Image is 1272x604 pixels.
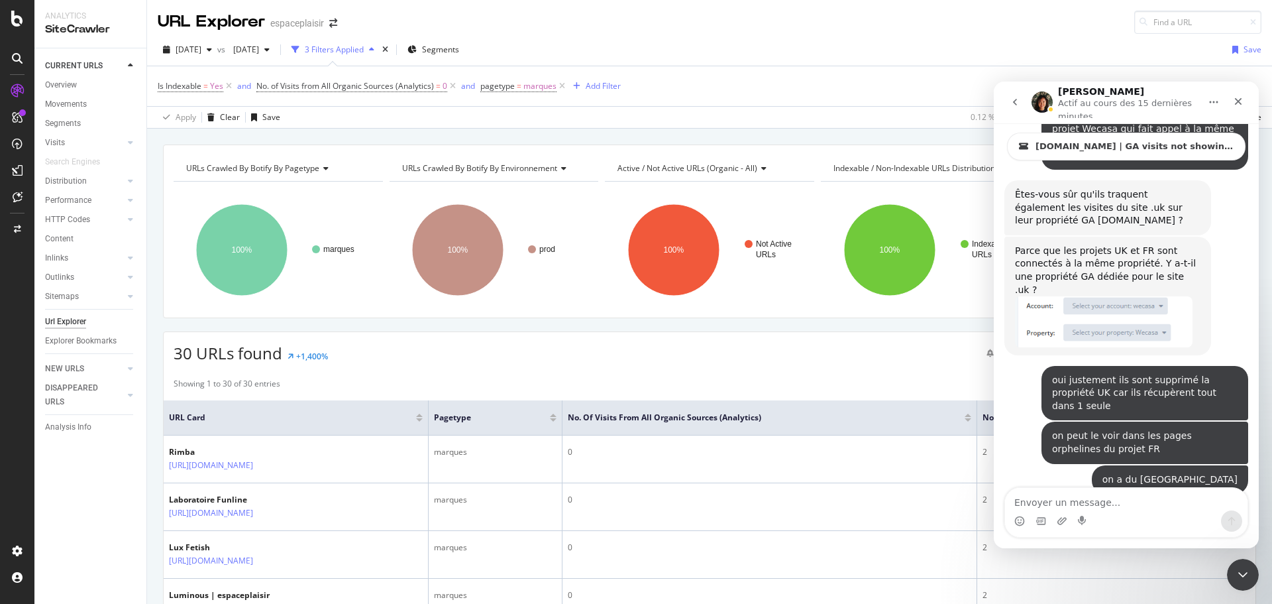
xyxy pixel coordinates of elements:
[286,39,380,60] button: 3 Filters Applied
[174,192,381,308] svg: A chart.
[169,554,253,568] a: [URL][DOMAIN_NAME]
[169,494,296,506] div: Laboratoire Funline
[158,39,217,60] button: [DATE]
[443,77,447,95] span: 0
[879,245,900,255] text: 100%
[323,245,354,254] text: marques
[756,239,792,249] text: Not Active
[390,192,597,308] div: A chart.
[45,290,124,304] a: Sitemaps
[45,381,124,409] a: DISAPPEARED URLS
[45,420,91,434] div: Analysis Info
[169,459,253,472] a: [URL][DOMAIN_NAME]
[186,162,319,174] span: URLs Crawled By Botify By pagetype
[45,97,87,111] div: Movements
[1244,44,1261,55] div: Save
[461,80,475,92] button: and
[539,245,555,254] text: prod
[174,342,282,364] span: 30 URLs found
[158,11,265,33] div: URL Explorer
[305,44,364,55] div: 3 Filters Applied
[45,362,84,376] div: NEW URLS
[434,494,556,506] div: marques
[232,245,252,255] text: 100%
[1134,11,1261,34] input: Find a URL
[45,315,137,329] a: Url Explorer
[45,290,79,304] div: Sitemaps
[45,420,137,434] a: Analysis Info
[174,378,280,394] div: Showing 1 to 30 of 30 entries
[45,155,100,169] div: Search Engines
[176,111,196,123] div: Apply
[45,271,74,284] div: Outlinks
[45,194,91,208] div: Performance
[45,59,124,73] a: CURRENT URLS
[480,80,515,91] span: pagetype
[296,351,328,362] div: +1,400%
[434,446,556,458] div: marques
[329,19,337,28] div: arrow-right-arrow-left
[45,381,112,409] div: DISAPPEARED URLS
[399,158,587,179] h4: URLs Crawled By Botify By environnement
[45,155,113,169] a: Search Engines
[605,192,814,308] div: A chart.
[1227,39,1261,60] button: Save
[434,589,556,601] div: marques
[461,80,475,91] div: and
[45,251,68,265] div: Inlinks
[262,111,280,123] div: Save
[568,494,971,506] div: 0
[45,174,87,188] div: Distribution
[237,80,251,92] button: and
[436,80,441,91] span: =
[45,117,137,131] a: Segments
[664,245,684,255] text: 100%
[971,111,1057,123] div: 0.12 % URLs ( 30 on 25K )
[45,213,124,227] a: HTTP Codes
[45,22,136,37] div: SiteCrawler
[210,77,223,95] span: Yes
[568,78,621,94] button: Add Filter
[517,80,521,91] span: =
[184,158,371,179] h4: URLs Crawled By Botify By pagetype
[1227,559,1259,591] iframe: Intercom live chat
[246,107,280,128] button: Save
[270,17,324,30] div: espaceplaisir
[45,315,86,329] div: Url Explorer
[228,44,259,55] span: 2025 Feb. 1st
[169,446,296,458] div: Rimba
[615,158,802,179] h4: Active / Not Active URLs
[994,82,1259,548] iframe: Intercom live chat
[158,80,201,91] span: Is Indexable
[169,542,296,554] div: Lux Fetish
[586,80,621,91] div: Add Filter
[568,589,971,601] div: 0
[972,250,992,259] text: URLs
[45,117,81,131] div: Segments
[402,162,557,174] span: URLs Crawled By Botify By environnement
[982,542,1250,554] div: 2
[982,446,1250,458] div: 2
[981,343,1043,364] button: Create alert
[202,107,240,128] button: Clear
[45,232,137,246] a: Content
[833,162,995,174] span: Indexable / Non-Indexable URLs distribution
